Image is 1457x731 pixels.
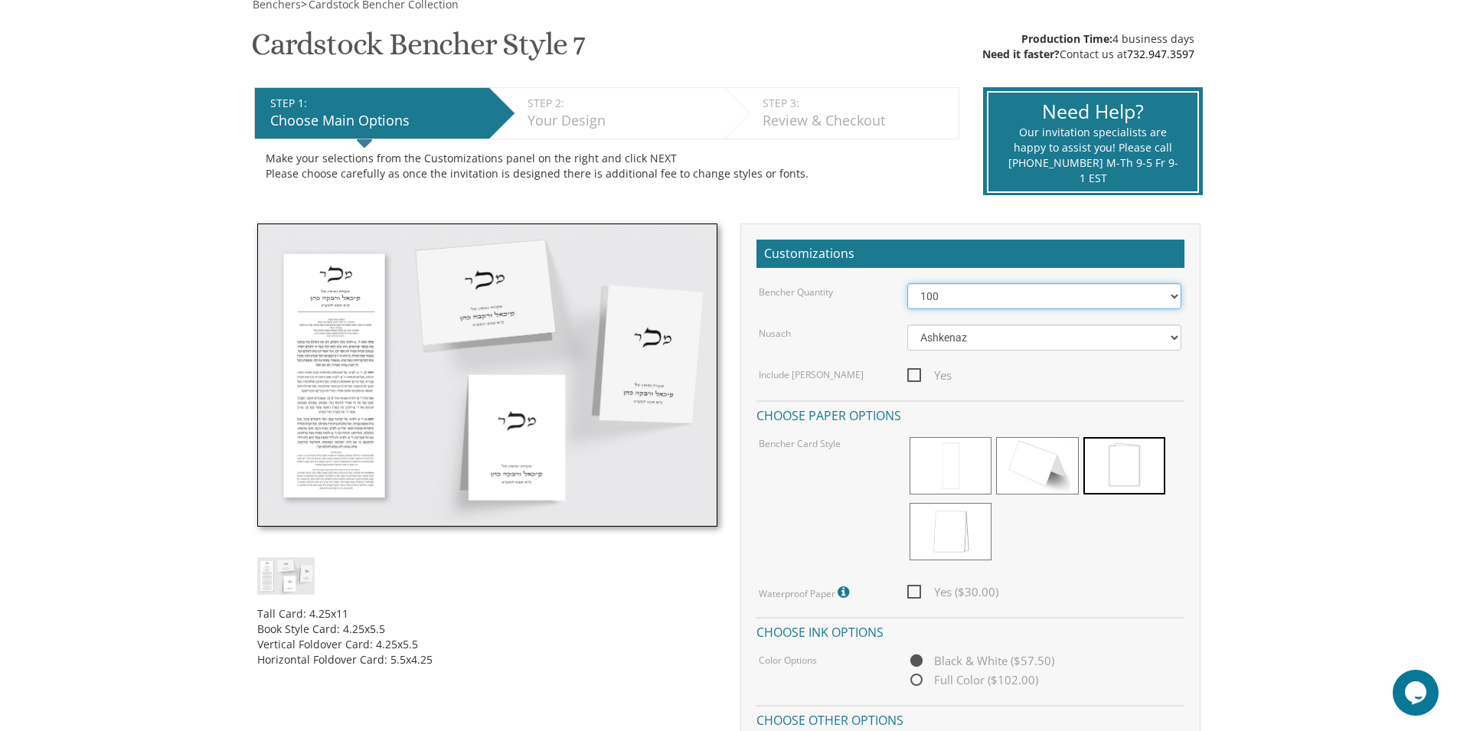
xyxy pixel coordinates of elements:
[982,31,1194,62] div: 4 business days Contact us at
[1127,47,1194,61] a: 732.947.3597
[907,583,998,602] span: Yes ($30.00)
[528,96,717,111] div: STEP 2:
[756,617,1184,644] h4: Choose ink options
[763,111,951,131] div: Review & Checkout
[1021,31,1112,46] span: Production Time:
[759,583,853,602] label: Waterproof Paper
[251,28,585,73] h1: Cardstock Bencher Style 7
[759,437,841,450] label: Bencher Card Style
[257,557,315,595] img: cbstyle7.jpg
[759,286,833,299] label: Bencher Quantity
[907,671,1038,690] span: Full Color ($102.00)
[763,96,951,111] div: STEP 3:
[1008,125,1178,186] div: Our invitation specialists are happy to assist you! Please call [PHONE_NUMBER] M-Th 9-5 Fr 9-1 EST
[257,595,717,667] div: Tall Card: 4.25x11 Book Style Card: 4.25x5.5 Vertical Foldover Card: 4.25x5.5 Horizontal Foldover...
[257,224,717,527] img: cbstyle7.jpg
[759,327,791,340] label: Nusach
[266,151,948,181] div: Make your selections from the Customizations panel on the right and click NEXT Please choose care...
[1008,98,1178,126] div: Need Help?
[270,111,482,131] div: Choose Main Options
[270,96,482,111] div: STEP 1:
[756,400,1184,427] h4: Choose paper options
[1393,670,1442,716] iframe: chat widget
[907,651,1054,671] span: Black & White ($57.50)
[759,654,817,667] label: Color Options
[982,47,1060,61] span: Need it faster?
[907,366,952,385] span: Yes
[528,111,717,131] div: Your Design
[759,368,864,381] label: Include [PERSON_NAME]
[756,240,1184,269] h2: Customizations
